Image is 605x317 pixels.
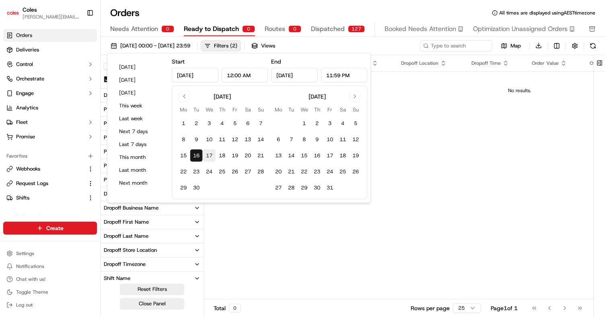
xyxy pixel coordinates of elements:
button: Dropoff Store Location [101,243,204,257]
button: Go to next month [349,91,360,102]
button: Fleet [3,116,97,129]
img: Coles [6,6,19,19]
div: Page 1 of 1 [491,304,518,312]
button: 27 [272,181,285,194]
button: Engage [3,87,97,100]
div: [DATE] [309,93,326,101]
button: Create [3,222,97,235]
button: Close Panel [120,298,184,309]
button: 25 [336,165,349,178]
button: Webhooks [3,163,97,175]
button: 28 [285,181,298,194]
span: Engage [16,90,34,97]
img: 1736555255976-a54dd68f-1ca7-489b-9aae-adbdc363a1c4 [8,77,23,91]
span: Dispatched [311,24,345,34]
button: Pickup First Name [101,131,204,144]
button: [DATE] [115,62,164,73]
th: Tuesday [190,105,203,114]
button: 20 [272,165,285,178]
button: ColesColes[PERSON_NAME][EMAIL_ADDRESS][PERSON_NAME][PERSON_NAME][DOMAIN_NAME] [3,3,83,23]
button: [DATE] [115,74,164,86]
a: Analytics [3,101,97,114]
button: Chat with us! [3,274,97,285]
button: Pickup Address [101,103,204,116]
th: Thursday [216,105,228,114]
span: Optimization Unassigned Orders [473,24,568,34]
button: 16 [311,149,323,162]
input: Got a question? Start typing here... [21,52,145,60]
div: Available Products [3,211,97,224]
input: Type to search [420,40,492,51]
button: [DATE] 00:00 - [DATE] 23:59 [107,40,194,51]
button: Request Logs [3,177,97,190]
button: 13 [272,149,285,162]
div: Start new chat [27,77,132,85]
button: 6 [272,133,285,146]
th: Thursday [311,105,323,114]
button: 11 [216,133,228,146]
div: Favorites [3,150,97,163]
div: Pickup Store Location [104,162,156,169]
button: 9 [311,133,323,146]
button: 10 [203,133,216,146]
span: API Documentation [76,117,129,125]
span: Needs Attention [110,24,158,34]
span: Routes [265,24,285,34]
a: 📗Knowledge Base [5,113,65,128]
button: Promise [3,130,97,143]
button: Pickup Business Name [101,117,204,130]
a: Orders [3,29,97,42]
button: 8 [298,133,311,146]
div: 127 [348,25,365,33]
input: Time [222,68,268,82]
span: All times are displayed using AEST timezone [499,10,595,16]
span: Chat with us! [16,276,45,282]
button: Filters(2) [201,40,241,51]
button: 14 [285,149,298,162]
div: 0 [229,304,241,313]
button: 29 [177,181,190,194]
button: 24 [203,165,216,178]
span: Fleet [16,119,28,126]
span: Deliveries [16,46,39,54]
span: Views [261,42,275,49]
button: 19 [228,149,241,162]
button: Go to previous month [179,91,190,102]
span: Promise [16,133,35,140]
th: Wednesday [298,105,311,114]
div: 📗 [8,117,14,124]
span: [DATE] 00:00 - [DATE] 23:59 [120,42,190,49]
button: [PERSON_NAME][EMAIL_ADDRESS][PERSON_NAME][PERSON_NAME][DOMAIN_NAME] [23,14,80,20]
button: 20 [241,149,254,162]
button: Dispatch Strategy [101,89,204,102]
button: Dropoff Timezone [101,257,204,271]
span: Ready to Dispatch [184,24,239,34]
button: 14 [254,133,267,146]
button: Pickup Store Location [101,159,204,173]
span: Shifts [16,194,29,202]
button: 23 [190,165,203,178]
div: Shift Name [104,275,130,282]
button: 27 [241,165,254,178]
button: 7 [285,133,298,146]
button: 13 [241,133,254,146]
span: Pylon [80,136,97,142]
button: 4 [216,117,228,130]
div: Dispatch Strategy [104,92,148,99]
button: 2 [190,117,203,130]
button: 7 [254,117,267,130]
button: Orchestrate [3,72,97,85]
button: 15 [177,149,190,162]
span: Toggle Theme [16,289,48,295]
th: Friday [228,105,241,114]
th: Saturday [241,105,254,114]
button: Last 7 days [115,139,164,150]
button: 12 [349,133,362,146]
div: Pickup Last Name [104,148,147,155]
button: This month [115,152,164,163]
button: 18 [216,149,228,162]
button: 26 [349,165,362,178]
th: Tuesday [285,105,298,114]
button: Start new chat [137,79,146,89]
button: 3 [203,117,216,130]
